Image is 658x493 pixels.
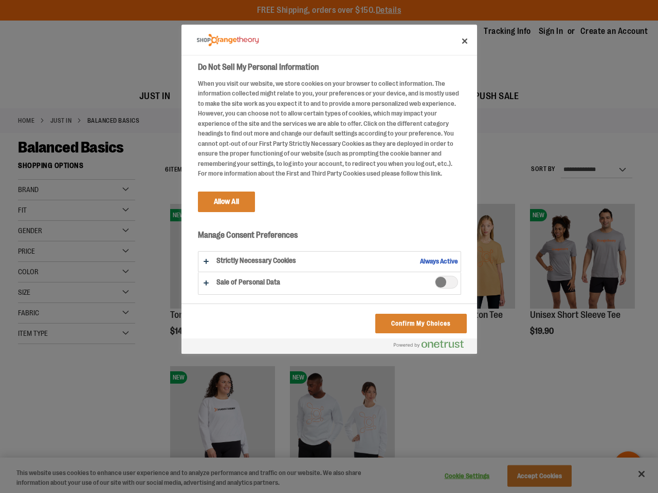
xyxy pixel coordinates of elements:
[453,30,476,52] button: Close
[181,25,477,354] div: Do Not Sell My Personal Information
[198,230,461,246] h3: Manage Consent Preferences
[198,61,461,73] h2: Do Not Sell My Personal Information
[198,192,255,212] button: Allow All
[197,30,259,50] div: Company Logo
[435,276,458,289] span: Sale of Personal Data
[181,25,477,354] div: Preference center
[197,34,259,47] img: Company Logo
[394,340,472,353] a: Powered by OneTrust Opens in a new Tab
[198,79,461,179] div: When you visit our website, we store cookies on your browser to collect information. The informat...
[375,314,466,333] button: Confirm My Choices
[394,340,464,348] img: Powered by OneTrust Opens in a new Tab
